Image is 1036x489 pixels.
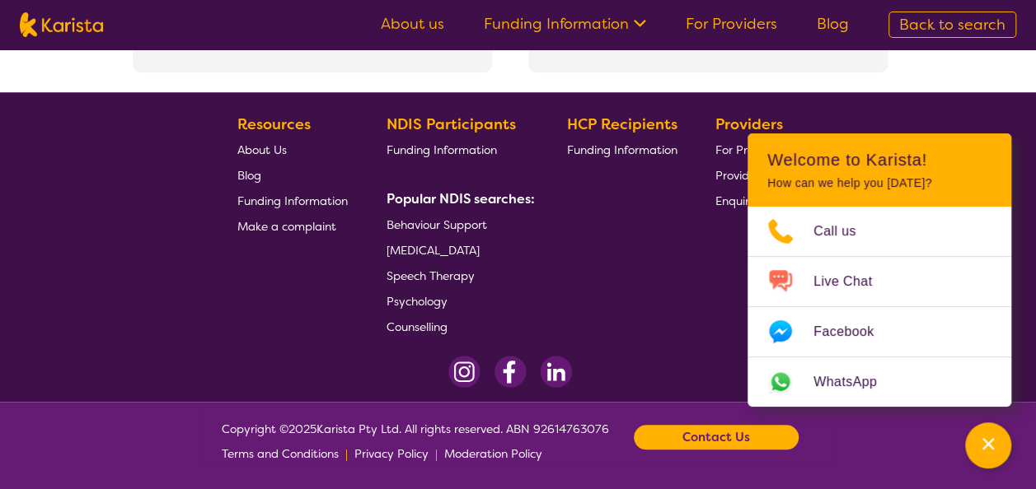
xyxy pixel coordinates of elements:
a: Funding Information [237,188,348,213]
span: Facebook [813,319,893,344]
a: Funding Information [566,137,677,162]
b: HCP Recipients [566,114,677,134]
button: Channel Menu [965,422,1011,468]
span: Speech Therapy [387,268,475,283]
a: [MEDICAL_DATA] [387,237,528,263]
span: Enquire [715,193,756,208]
span: Privacy Policy [354,446,429,461]
a: Moderation Policy [444,441,542,466]
b: Popular NDIS searches: [387,190,535,207]
span: Funding Information [387,142,497,157]
a: Provider Login [715,162,792,188]
span: Make a complaint [237,219,336,234]
span: Psychology [387,294,448,309]
a: Speech Therapy [387,263,528,288]
span: Funding Information [237,193,348,208]
a: Terms and Conditions [222,441,339,466]
a: About Us [237,137,348,162]
a: For Providers [715,137,792,162]
b: Contact Us [682,425,750,449]
span: Moderation Policy [444,446,542,461]
span: Funding Information [566,142,677,157]
a: Privacy Policy [354,441,429,466]
span: Terms and Conditions [222,446,339,461]
span: Back to search [899,15,1006,35]
a: Blog [817,14,849,34]
a: Behaviour Support [387,212,528,237]
span: Call us [813,219,876,244]
span: Behaviour Support [387,217,487,232]
span: [MEDICAL_DATA] [387,243,480,258]
a: Blog [237,162,348,188]
span: About Us [237,142,287,157]
img: Instagram [448,356,480,388]
div: Channel Menu [748,133,1011,407]
a: Counselling [387,314,528,339]
span: Blog [237,168,261,183]
p: | [345,441,348,466]
p: | [435,441,438,466]
a: Psychology [387,288,528,314]
h2: Welcome to Karista! [767,150,991,170]
img: LinkedIn [540,356,572,388]
span: Copyright © 2025 Karista Pty Ltd. All rights reserved. ABN 92614763076 [222,417,609,466]
span: WhatsApp [813,370,897,394]
b: Providers [715,114,783,134]
p: How can we help you [DATE]? [767,176,991,190]
a: About us [381,14,444,34]
img: Karista logo [20,12,103,37]
a: Funding Information [484,14,646,34]
img: Facebook [494,356,527,388]
b: NDIS Participants [387,114,516,134]
a: Funding Information [387,137,528,162]
span: Counselling [387,319,448,334]
a: Web link opens in a new tab. [748,357,1011,407]
b: Resources [237,114,311,134]
a: Enquire [715,188,792,213]
a: Back to search [888,12,1016,38]
a: Make a complaint [237,213,348,239]
span: Provider Login [715,168,792,183]
span: For Providers [715,142,785,157]
span: Live Chat [813,269,892,294]
a: For Providers [686,14,777,34]
ul: Choose channel [748,207,1011,407]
